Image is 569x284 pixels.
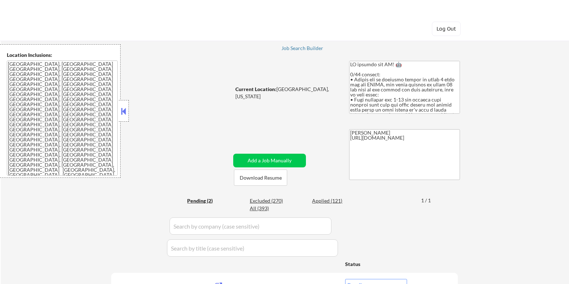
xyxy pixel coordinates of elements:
[170,217,331,235] input: Search by company (case sensitive)
[187,197,223,204] div: Pending (2)
[312,197,348,204] div: Applied (121)
[235,86,337,100] div: [GEOGRAPHIC_DATA], [US_STATE]
[234,170,287,186] button: Download Resume
[167,239,338,257] input: Search by title (case sensitive)
[432,22,461,36] button: Log Out
[250,197,286,204] div: Excluded (270)
[281,46,324,51] div: Job Search Builder
[233,154,306,167] button: Add a Job Manually
[235,86,276,92] strong: Current Location:
[345,257,407,270] div: Status
[281,45,324,53] a: Job Search Builder
[421,197,438,204] div: 1 / 1
[7,51,118,59] div: Location Inclusions:
[250,205,286,212] div: All (393)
